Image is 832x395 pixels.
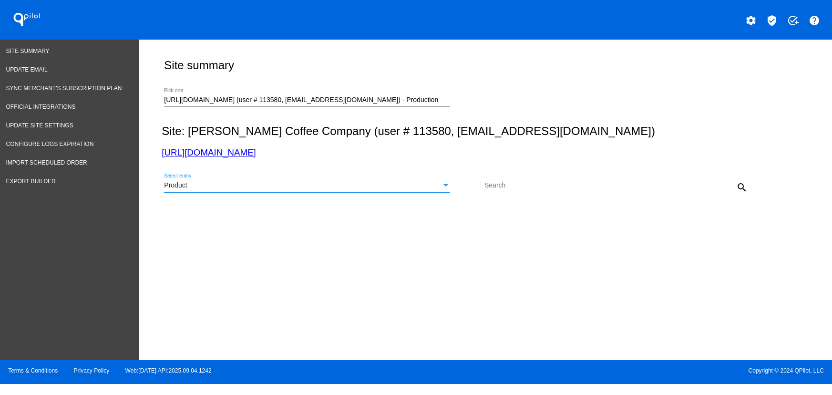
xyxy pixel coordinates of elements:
[6,178,56,185] span: Export Builder
[164,182,450,189] mat-select: Select entity
[162,125,805,138] h2: Site: [PERSON_NAME] Coffee Company (user # 113580, [EMAIL_ADDRESS][DOMAIN_NAME])
[162,147,256,157] a: [URL][DOMAIN_NAME]
[125,367,212,374] a: Web:[DATE] API:2025.09.04.1242
[6,141,94,147] span: Configure logs expiration
[6,104,76,110] span: Official Integrations
[809,15,820,26] mat-icon: help
[424,367,824,374] span: Copyright © 2024 QPilot, LLC
[164,181,187,189] span: Product
[736,182,748,193] mat-icon: search
[6,66,48,73] span: Update Email
[787,15,799,26] mat-icon: add_task
[484,182,698,189] input: Search
[6,122,73,129] span: Update Site Settings
[164,96,450,104] input: Number
[766,15,778,26] mat-icon: verified_user
[74,367,110,374] a: Privacy Policy
[8,367,58,374] a: Terms & Conditions
[6,85,122,92] span: Sync Merchant's Subscription Plan
[164,59,234,72] h2: Site summary
[6,159,87,166] span: Import Scheduled Order
[8,10,46,29] h1: QPilot
[745,15,757,26] mat-icon: settings
[6,48,50,54] span: Site Summary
